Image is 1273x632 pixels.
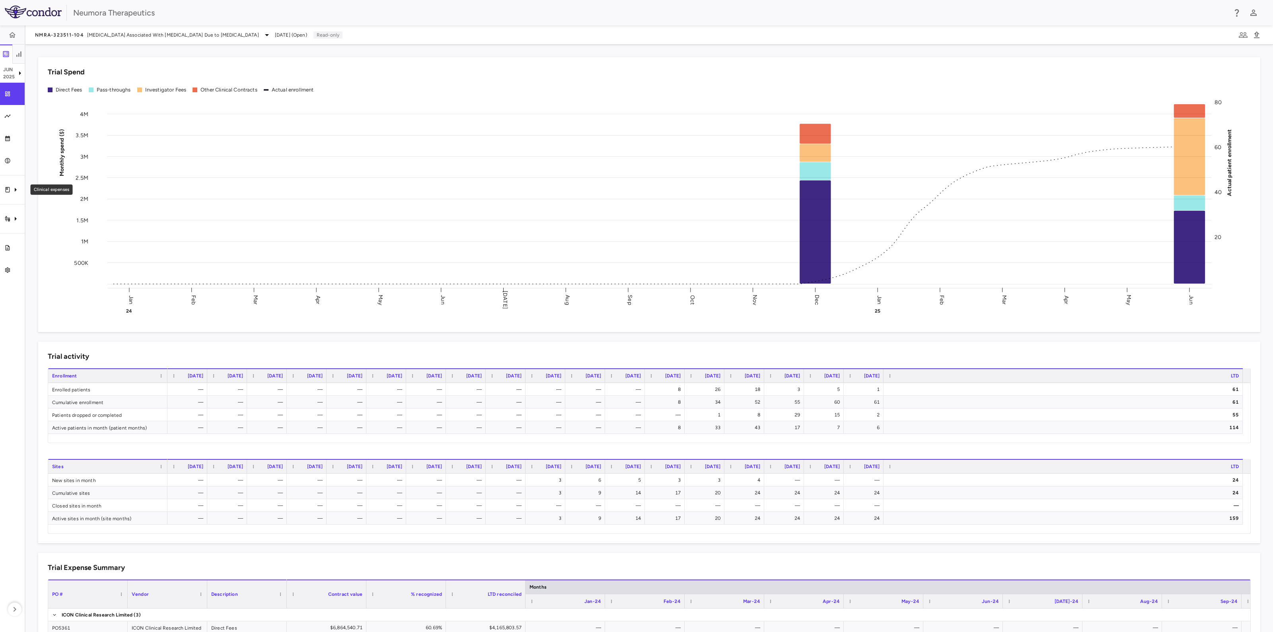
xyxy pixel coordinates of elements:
[488,591,522,597] span: LTD reconciled
[811,396,840,408] div: 60
[625,373,641,379] span: [DATE]
[572,474,601,486] div: 6
[3,66,15,73] p: Jun
[732,474,760,486] div: 4
[652,421,681,434] div: 8
[533,421,561,434] div: —
[387,464,402,469] span: [DATE]
[864,373,880,379] span: [DATE]
[413,421,442,434] div: —
[529,584,547,590] span: Months
[52,464,64,469] span: Sites
[214,383,243,396] div: —
[374,383,402,396] div: —
[627,295,633,305] text: Sep
[745,464,760,469] span: [DATE]
[692,396,720,408] div: 34
[533,396,561,408] div: —
[493,408,522,421] div: —
[891,396,1239,408] div: 61
[692,421,720,434] div: 33
[190,295,197,304] text: Feb
[652,383,681,396] div: 8
[214,396,243,408] div: —
[664,599,681,604] span: Feb-24
[214,408,243,421] div: —
[851,396,880,408] div: 61
[175,499,203,512] div: —
[294,408,323,421] div: —
[1125,294,1132,305] text: May
[851,474,880,486] div: —
[374,474,402,486] div: —
[334,383,362,396] div: —
[56,86,82,93] div: Direct Fees
[612,383,641,396] div: —
[313,31,343,39] p: Read-only
[851,383,880,396] div: 1
[275,31,307,39] span: [DATE] (Open)
[294,474,323,486] div: —
[751,294,758,305] text: Nov
[453,486,482,499] div: —
[134,609,141,621] span: (3)
[48,67,85,78] h6: Trial Spend
[705,464,720,469] span: [DATE]
[334,396,362,408] div: —
[732,408,760,421] div: 8
[76,132,88,139] tspan: 3.5M
[377,294,384,305] text: May
[652,512,681,525] div: 17
[584,599,601,604] span: Jan-24
[692,486,720,499] div: 20
[145,86,187,93] div: Investigator Fees
[851,408,880,421] div: 2
[1231,373,1239,379] span: LTD
[572,383,601,396] div: —
[272,86,314,93] div: Actual enrollment
[572,486,601,499] div: 9
[453,408,482,421] div: —
[876,295,883,304] text: Jan
[1188,295,1195,304] text: Jun
[665,464,681,469] span: [DATE]
[771,474,800,486] div: —
[87,31,259,39] span: [MEDICAL_DATA] Associated With [MEDICAL_DATA] Due to [MEDICAL_DATA]
[612,512,641,525] div: 14
[564,295,571,305] text: Aug
[1055,599,1078,604] span: [DATE]-24
[586,373,601,379] span: [DATE]
[267,373,283,379] span: [DATE]
[572,512,601,525] div: 9
[1215,99,1222,106] tspan: 80
[771,396,800,408] div: 55
[58,129,65,176] tspan: Monthly spend ($)
[572,396,601,408] div: —
[493,512,522,525] div: —
[533,512,561,525] div: 3
[1001,295,1008,304] text: Mar
[771,512,800,525] div: 24
[692,408,720,421] div: 1
[493,499,522,512] div: —
[692,512,720,525] div: 20
[745,373,760,379] span: [DATE]
[200,86,257,93] div: Other Clinical Contracts
[453,474,482,486] div: —
[1231,464,1239,469] span: LTD
[652,396,681,408] div: 8
[76,217,88,224] tspan: 1.5M
[493,474,522,486] div: —
[74,259,88,266] tspan: 500K
[732,421,760,434] div: 43
[413,499,442,512] div: —
[824,373,840,379] span: [DATE]
[426,373,442,379] span: [DATE]
[891,512,1239,525] div: 159
[811,474,840,486] div: —
[1226,129,1233,196] tspan: Actual patient enrollment
[705,373,720,379] span: [DATE]
[875,308,880,314] text: 25
[48,421,167,434] div: Active patients in month (patient months)
[851,512,880,525] div: 24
